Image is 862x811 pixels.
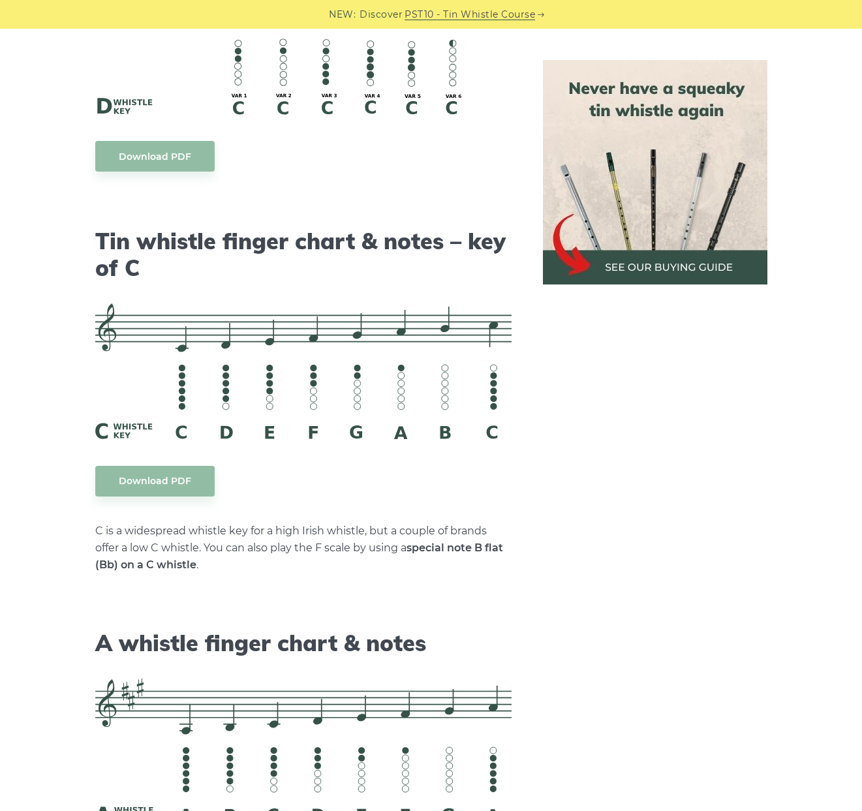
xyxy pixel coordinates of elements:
[95,141,215,172] a: Download PDF
[95,466,215,497] a: Download PDF
[95,523,512,574] p: C is a widespread whistle key for a high Irish whistle, but a couple of brands offer a low C whis...
[405,7,535,22] a: PST10 - Tin Whistle Course
[543,60,767,284] img: tin whistle buying guide
[329,7,356,22] span: NEW:
[95,228,512,282] h2: Tin whistle finger chart & notes – key of C
[95,303,512,439] img: C Whistle Fingering Chart And Notes
[95,630,512,657] h2: A whistle finger chart & notes
[360,7,403,22] span: Discover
